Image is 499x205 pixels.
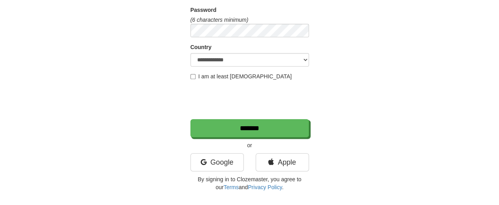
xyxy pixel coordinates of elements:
[190,74,196,79] input: I am at least [DEMOGRAPHIC_DATA]
[190,141,309,149] p: or
[224,184,239,190] a: Terms
[190,6,217,14] label: Password
[190,43,212,51] label: Country
[190,153,244,171] a: Google
[190,17,249,23] em: (6 characters minimum)
[190,175,309,191] p: By signing in to Clozemaster, you agree to our and .
[256,153,309,171] a: Apple
[190,84,311,115] iframe: reCAPTCHA
[248,184,282,190] a: Privacy Policy
[190,72,292,80] label: I am at least [DEMOGRAPHIC_DATA]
